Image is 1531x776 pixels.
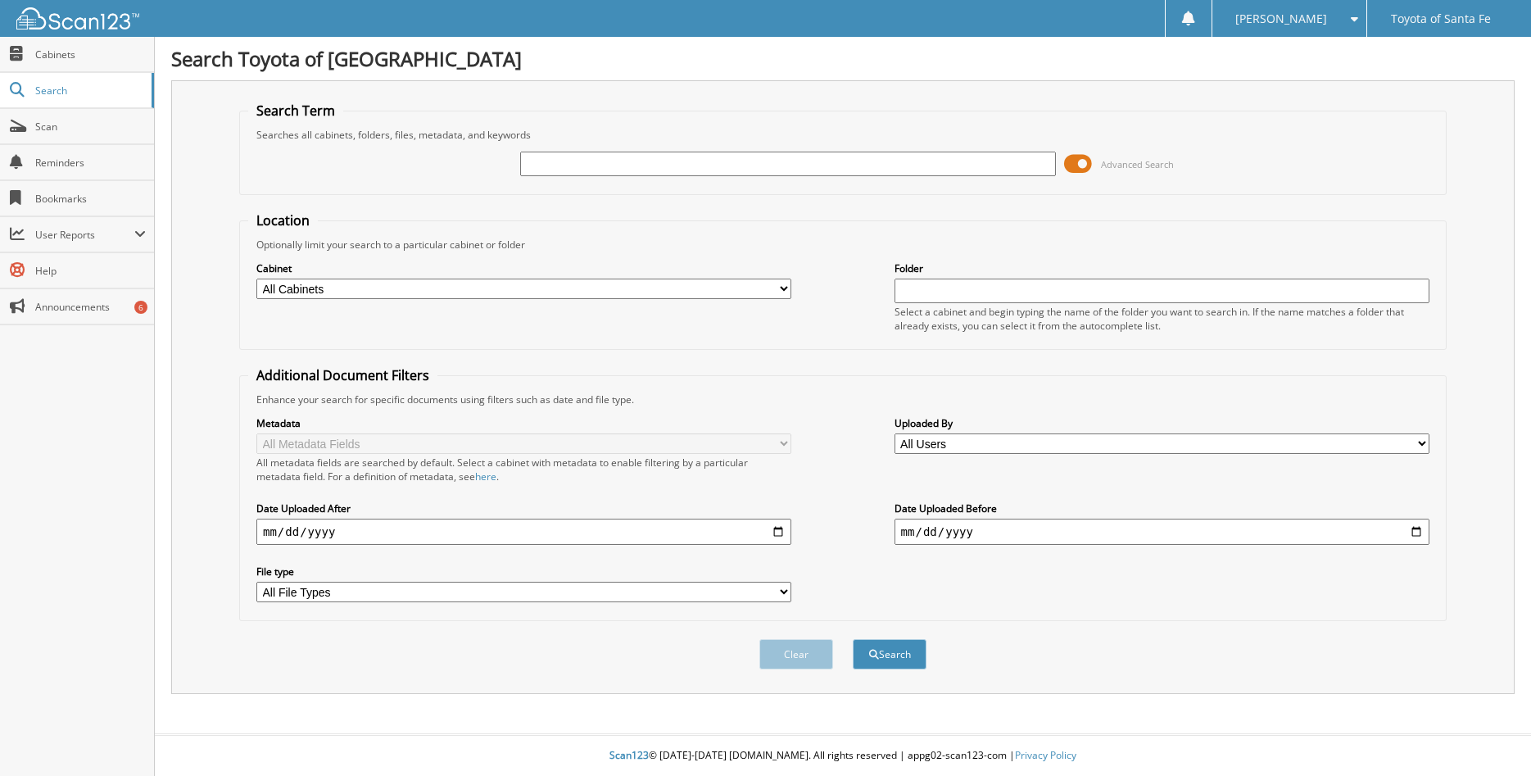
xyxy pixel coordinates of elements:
[35,192,146,206] span: Bookmarks
[609,748,649,762] span: Scan123
[1391,14,1491,24] span: Toyota of Santa Fe
[1235,14,1327,24] span: [PERSON_NAME]
[895,501,1429,515] label: Date Uploaded Before
[256,456,791,483] div: All metadata fields are searched by default. Select a cabinet with metadata to enable filtering b...
[35,84,143,98] span: Search
[248,393,1438,406] div: Enhance your search for specific documents using filters such as date and file type.
[35,300,146,314] span: Announcements
[256,519,791,545] input: start
[1101,158,1174,170] span: Advanced Search
[35,156,146,170] span: Reminders
[155,736,1531,776] div: © [DATE]-[DATE] [DOMAIN_NAME]. All rights reserved | appg02-scan123-com |
[256,416,791,430] label: Metadata
[256,261,791,275] label: Cabinet
[35,48,146,61] span: Cabinets
[248,211,318,229] legend: Location
[248,366,437,384] legend: Additional Document Filters
[895,519,1429,545] input: end
[256,501,791,515] label: Date Uploaded After
[853,639,926,669] button: Search
[1449,697,1531,776] iframe: Chat Widget
[248,102,343,120] legend: Search Term
[35,120,146,134] span: Scan
[759,639,833,669] button: Clear
[35,264,146,278] span: Help
[134,301,147,314] div: 6
[1015,748,1076,762] a: Privacy Policy
[248,238,1438,252] div: Optionally limit your search to a particular cabinet or folder
[475,470,496,483] a: here
[895,416,1429,430] label: Uploaded By
[16,7,139,29] img: scan123-logo-white.svg
[895,305,1429,333] div: Select a cabinet and begin typing the name of the folder you want to search in. If the name match...
[895,261,1429,275] label: Folder
[35,228,134,242] span: User Reports
[256,565,791,579] label: File type
[171,45,1515,72] h1: Search Toyota of [GEOGRAPHIC_DATA]
[248,128,1438,142] div: Searches all cabinets, folders, files, metadata, and keywords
